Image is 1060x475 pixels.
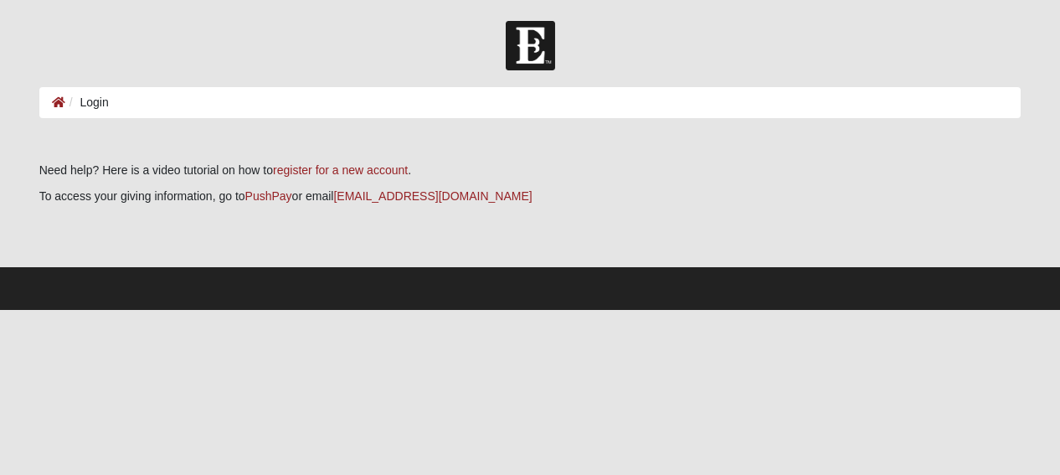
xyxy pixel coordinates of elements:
[333,189,532,203] a: [EMAIL_ADDRESS][DOMAIN_NAME]
[39,162,1021,179] p: Need help? Here is a video tutorial on how to .
[65,94,109,111] li: Login
[506,21,555,70] img: Church of Eleven22 Logo
[39,188,1021,205] p: To access your giving information, go to or email
[273,163,408,177] a: register for a new account
[245,189,292,203] a: PushPay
